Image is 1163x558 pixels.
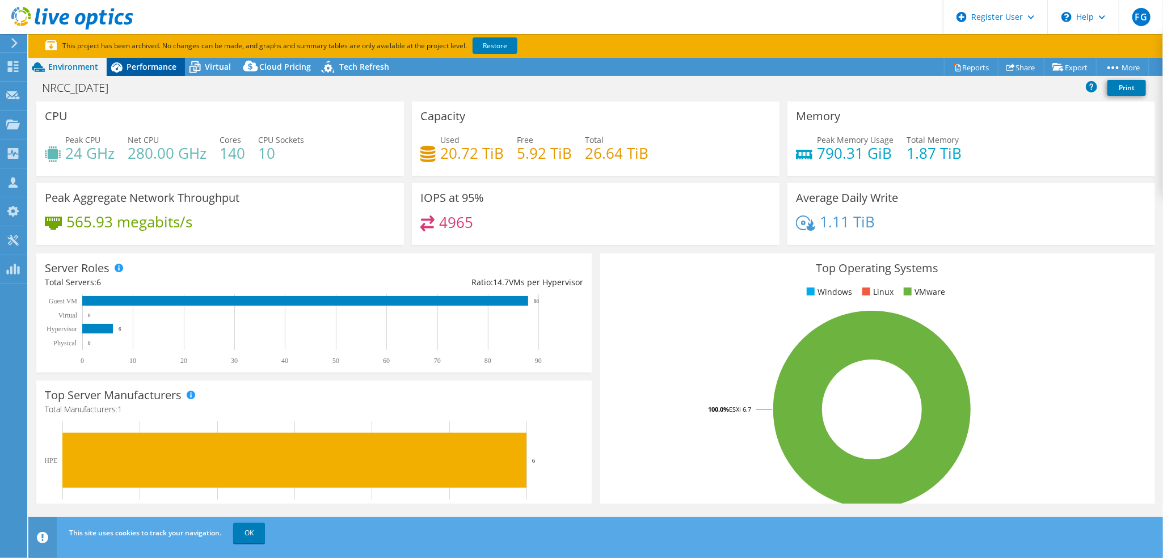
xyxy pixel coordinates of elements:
text: Guest VM [49,297,77,305]
h3: Server Roles [45,262,109,274]
li: VMware [901,286,945,298]
text: Hypervisor [47,325,77,333]
h3: Peak Aggregate Network Throughput [45,192,239,204]
text: 10 [129,357,136,365]
span: Performance [127,61,176,72]
tspan: ESXi 6.7 [729,405,751,413]
h3: Average Daily Write [796,192,898,204]
h4: 10 [258,147,304,159]
text: 40 [281,357,288,365]
h3: Top Server Manufacturers [45,389,182,401]
h4: 24 GHz [65,147,115,159]
div: Total Servers: [45,276,314,289]
a: More [1096,58,1149,76]
text: 0 [88,312,91,318]
tspan: 100.0% [708,405,729,413]
h3: Capacity [420,110,465,122]
span: Tech Refresh [339,61,389,72]
text: Physical [53,339,77,347]
h4: 4965 [439,216,473,229]
span: 1 [117,404,122,415]
a: OK [233,523,265,543]
p: This project has been archived. No changes can be made, and graphs and summary tables are only av... [45,40,601,52]
h4: 140 [220,147,245,159]
h1: NRCC_[DATE] [37,82,126,94]
span: Peak CPU [65,134,100,145]
text: 6 [532,457,536,464]
a: Export [1044,58,1097,76]
h4: 1.11 TiB [820,215,875,228]
a: Reports [944,58,998,76]
a: Share [998,58,1044,76]
li: Windows [804,286,852,298]
div: Ratio: VMs per Hypervisor [314,276,583,289]
h3: CPU [45,110,68,122]
text: 60 [383,357,390,365]
h3: IOPS at 95% [420,192,484,204]
span: 14.7 [493,277,509,288]
h4: 1.87 TiB [907,147,962,159]
text: 70 [434,357,441,365]
span: Peak Memory Usage [817,134,894,145]
text: HPE [44,456,57,464]
span: Virtual [205,61,231,72]
a: Print [1107,80,1146,96]
h4: 5.92 TiB [517,147,572,159]
a: Restore [473,37,517,54]
text: 0 [81,357,84,365]
span: FG [1132,8,1151,26]
span: CPU Sockets [258,134,304,145]
span: Net CPU [128,134,159,145]
h3: Top Operating Systems [608,262,1147,274]
span: Total [585,134,604,145]
span: Used [440,134,460,145]
text: 80 [484,357,491,365]
span: Free [517,134,533,145]
span: 6 [96,277,101,288]
h4: 20.72 TiB [440,147,504,159]
text: 50 [332,357,339,365]
span: Total Memory [907,134,959,145]
text: 0 [88,340,91,346]
h4: 790.31 GiB [817,147,894,159]
li: Linux [859,286,894,298]
text: 88 [534,298,540,304]
span: Environment [48,61,98,72]
h4: 280.00 GHz [128,147,207,159]
text: 6 [119,326,121,332]
text: Virtual [58,311,78,319]
span: Cores [220,134,241,145]
h4: 26.64 TiB [585,147,648,159]
h4: 565.93 megabits/s [66,215,192,228]
span: This site uses cookies to track your navigation. [69,528,221,538]
text: 90 [535,357,542,365]
svg: \n [1061,12,1072,22]
span: Cloud Pricing [259,61,311,72]
h3: Memory [796,110,840,122]
text: 30 [231,357,238,365]
h4: Total Manufacturers: [45,403,583,416]
text: 20 [180,357,187,365]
